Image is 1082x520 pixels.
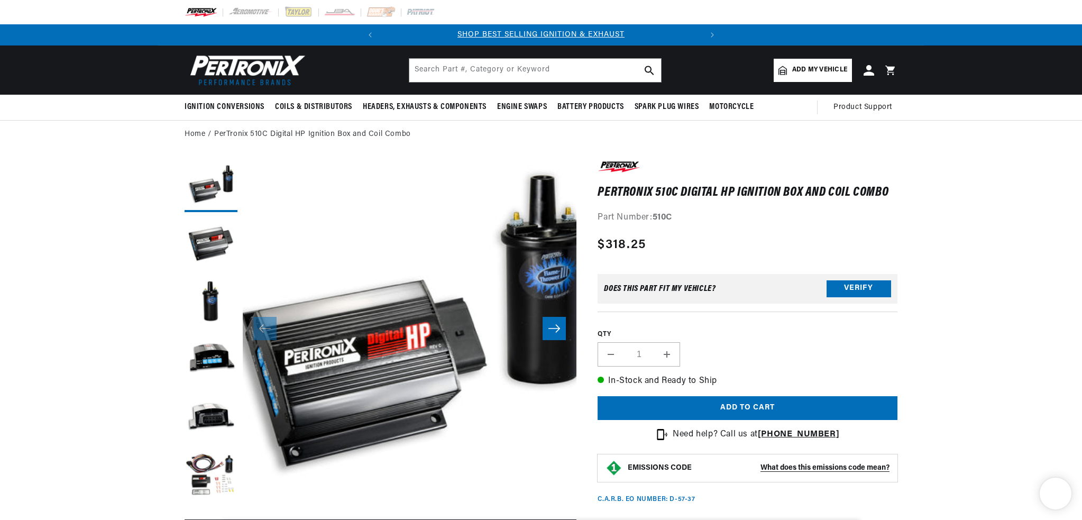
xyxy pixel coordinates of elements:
div: Does This part fit My vehicle? [604,285,716,293]
p: In-Stock and Ready to Ship [598,375,897,388]
div: Part Number: [598,211,897,225]
summary: Coils & Distributors [270,95,357,120]
span: Headers, Exhausts & Components [363,102,487,113]
span: Ignition Conversions [185,102,264,113]
summary: Battery Products [552,95,629,120]
button: Slide left [253,317,277,340]
summary: Motorcycle [704,95,759,120]
button: Load image 5 in gallery view [185,392,237,445]
span: Motorcycle [709,102,754,113]
img: Emissions code [606,460,622,477]
summary: Spark Plug Wires [629,95,704,120]
a: Add my vehicle [774,59,852,82]
p: C.A.R.B. EO Number: D-57-37 [598,495,695,504]
button: Load image 3 in gallery view [185,276,237,329]
a: Home [185,129,205,140]
a: SHOP BEST SELLING IGNITION & EXHAUST [457,31,625,39]
strong: 510C [653,213,672,222]
input: Search Part #, Category or Keyword [409,59,661,82]
span: Spark Plug Wires [635,102,699,113]
button: Add to cart [598,396,897,420]
span: Product Support [833,102,892,113]
a: PerTronix 510C Digital HP Ignition Box and Coil Combo [214,129,411,140]
button: Load image 6 in gallery view [185,450,237,503]
button: Load image 2 in gallery view [185,217,237,270]
button: Translation missing: en.sections.announcements.previous_announcement [360,24,381,45]
button: Load image 1 in gallery view [185,159,237,212]
div: 1 of 2 [381,29,702,41]
summary: Product Support [833,95,897,120]
span: Battery Products [557,102,624,113]
button: Translation missing: en.sections.announcements.next_announcement [702,24,723,45]
media-gallery: Gallery Viewer [185,159,576,498]
span: Engine Swaps [497,102,547,113]
h1: PerTronix 510C Digital HP Ignition Box and Coil Combo [598,187,897,198]
nav: breadcrumbs [185,129,897,140]
strong: EMISSIONS CODE [628,464,692,472]
summary: Ignition Conversions [185,95,270,120]
button: Slide right [543,317,566,340]
a: [PHONE_NUMBER] [758,430,839,439]
button: Verify [827,280,891,297]
span: Add my vehicle [792,65,847,75]
slideshow-component: Translation missing: en.sections.announcements.announcement_bar [158,24,924,45]
summary: Engine Swaps [492,95,552,120]
div: Announcement [381,29,702,41]
strong: What does this emissions code mean? [760,464,890,472]
button: EMISSIONS CODEWhat does this emissions code mean? [628,463,890,473]
button: search button [638,59,661,82]
span: $318.25 [598,235,646,254]
img: Pertronix [185,52,306,88]
summary: Headers, Exhausts & Components [357,95,492,120]
span: Coils & Distributors [275,102,352,113]
button: Load image 4 in gallery view [185,334,237,387]
p: Need help? Call us at [673,428,839,442]
label: QTY [598,330,897,339]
